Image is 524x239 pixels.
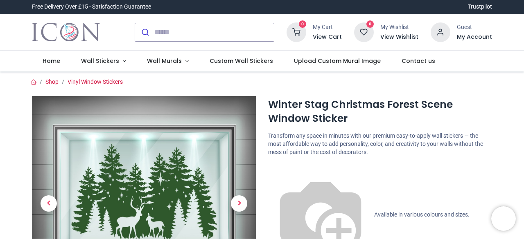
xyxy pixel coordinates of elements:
a: My Account [457,33,492,41]
span: Custom Wall Stickers [210,57,273,65]
span: Wall Stickers [81,57,119,65]
a: 0 [287,28,306,35]
span: Home [43,57,60,65]
span: Contact us [402,57,435,65]
div: Free Delivery Over £15 - Satisfaction Guarantee [32,3,151,11]
img: Icon Wall Stickers [32,21,99,44]
span: Previous [41,195,57,212]
iframe: Brevo live chat [491,206,516,231]
a: View Cart [313,33,342,41]
a: 0 [354,28,374,35]
div: My Cart [313,23,342,31]
a: Wall Stickers [71,51,137,72]
a: View Wishlist [380,33,418,41]
span: Upload Custom Mural Image [294,57,381,65]
span: Next [231,195,247,212]
a: Vinyl Window Stickers [68,78,123,85]
div: My Wishlist [380,23,418,31]
p: Transform any space in minutes with our premium easy-to-apply wall stickers — the most affordable... [268,132,492,156]
button: Submit [135,23,154,41]
a: Shop [45,78,59,85]
a: Logo of Icon Wall Stickers [32,21,99,44]
a: Trustpilot [468,3,492,11]
sup: 0 [366,20,374,28]
a: Wall Murals [136,51,199,72]
span: Wall Murals [147,57,182,65]
div: Guest [457,23,492,31]
sup: 0 [299,20,307,28]
span: Available in various colours and sizes. [374,211,470,218]
h1: Winter Stag Christmas Forest Scene Window Sticker [268,98,492,126]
